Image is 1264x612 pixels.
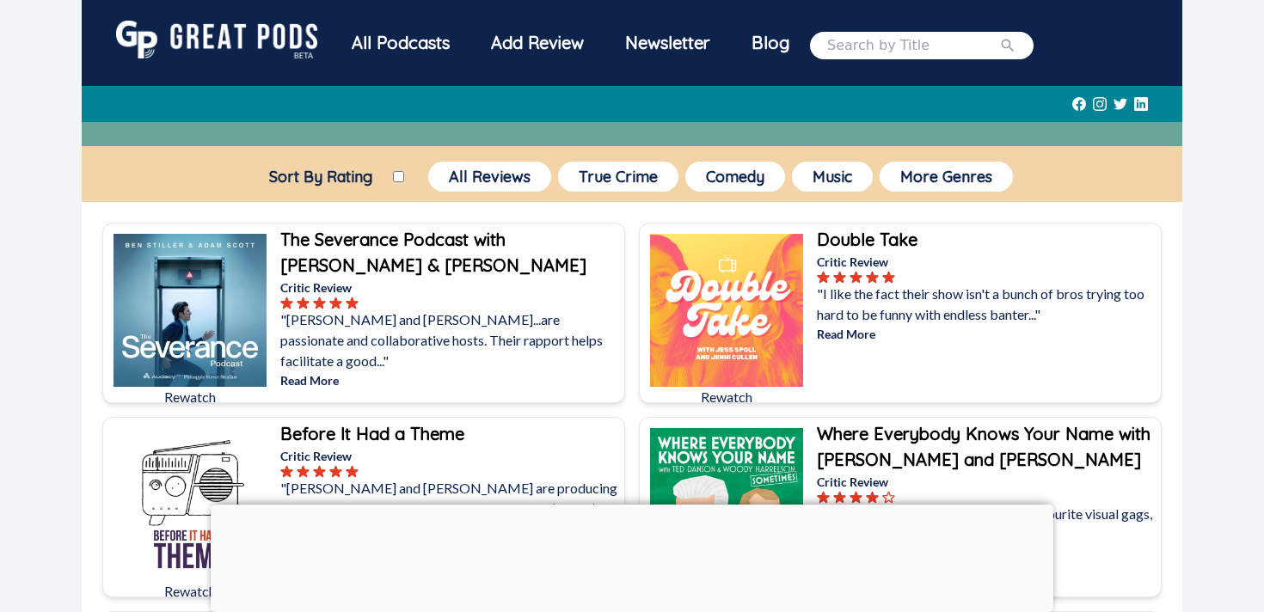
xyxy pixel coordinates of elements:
div: Newsletter [604,21,731,65]
a: Blog [731,21,810,65]
img: Before It Had a Theme [114,428,267,581]
a: All Reviews [425,158,555,195]
p: Critic Review [280,278,621,297]
a: True Crime [555,158,682,195]
p: Rewatch [114,581,267,602]
a: Music [788,158,876,195]
a: Add Review [470,21,604,65]
b: Where Everybody Knows Your Name with [PERSON_NAME] and [PERSON_NAME] [817,423,1150,470]
img: The Severance Podcast with Ben Stiller & Adam Scott [114,234,267,387]
p: Critic Review [817,253,1157,271]
a: Newsletter [604,21,731,70]
iframe: Advertisement [211,505,1053,608]
img: Where Everybody Knows Your Name with Ted Danson and Woody Harrelson [650,428,803,581]
a: The Severance Podcast with Ben Stiller & Adam ScottRewatchThe Severance Podcast with [PERSON_NAME... [102,223,625,403]
button: True Crime [558,162,678,192]
button: All Reviews [428,162,551,192]
a: Double TakeRewatchDouble TakeCritic Review"I like the fact their show isn't a bunch of bros tryin... [639,223,1162,403]
div: All Podcasts [331,21,470,65]
button: Comedy [685,162,785,192]
p: "I like the fact their show isn't a bunch of bros trying too hard to be funny with endless banter... [817,284,1157,325]
p: "[PERSON_NAME] and [PERSON_NAME]...are passionate and collaborative hosts. Their rapport helps fa... [280,309,621,371]
p: "There is much waxing lyrical about favourite visual gags, which makes for dubious listening...." [817,504,1157,545]
p: Read More [280,371,621,389]
button: More Genres [880,162,1013,192]
button: Music [792,162,873,192]
input: Search by Title [827,35,999,56]
p: Critic Review [817,473,1157,491]
a: Comedy [682,158,788,195]
p: "[PERSON_NAME] and [PERSON_NAME] are producing with the same level of care they are somewhat (I t... [280,478,621,540]
a: Before It Had a ThemeRewatchBefore It Had a ThemeCritic Review"[PERSON_NAME] and [PERSON_NAME] ar... [102,417,625,597]
b: The Severance Podcast with [PERSON_NAME] & [PERSON_NAME] [280,229,586,276]
img: GreatPods [116,21,317,58]
p: Read More [817,325,1157,343]
label: Sort By Rating [249,167,393,187]
img: Double Take [650,234,803,387]
a: All Podcasts [331,21,470,70]
p: Rewatch [114,387,267,407]
a: Where Everybody Knows Your Name with Ted Danson and Woody HarrelsonRewatchWhere Everybody Knows Y... [639,417,1162,597]
p: Rewatch [650,387,803,407]
b: Double Take [817,229,917,250]
p: Critic Review [280,447,621,465]
b: Before It Had a Theme [280,423,464,444]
